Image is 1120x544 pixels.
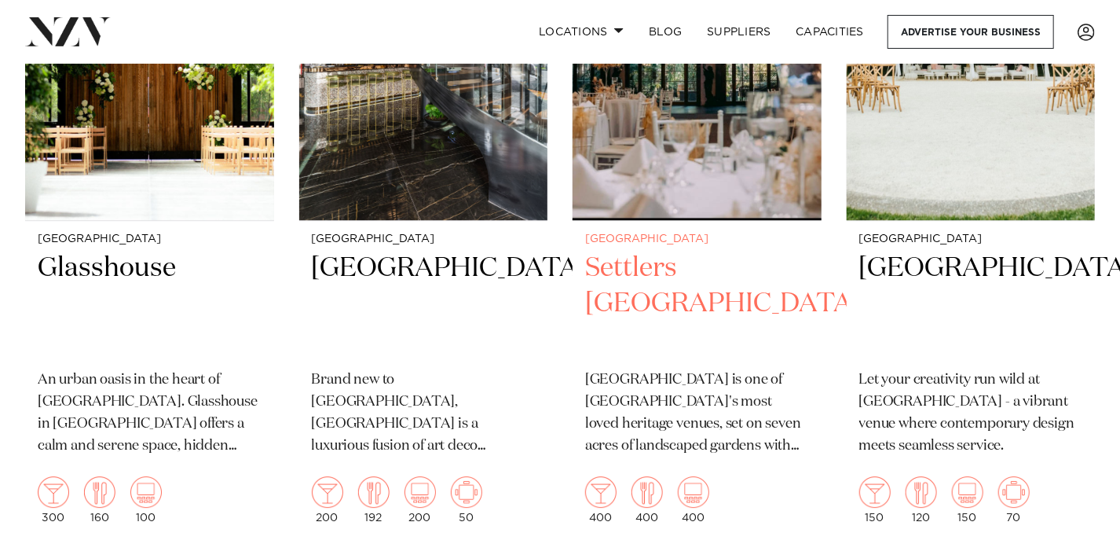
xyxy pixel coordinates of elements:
div: 50 [451,476,482,524]
a: Locations [526,15,636,49]
h2: [GEOGRAPHIC_DATA] [312,251,536,357]
p: [GEOGRAPHIC_DATA] is one of [GEOGRAPHIC_DATA]'s most loved heritage venues, set on seven acres of... [585,369,809,458]
img: meeting.png [998,476,1030,508]
div: 192 [358,476,390,524]
h2: Glasshouse [38,251,262,357]
small: [GEOGRAPHIC_DATA] [312,233,536,245]
div: 400 [678,476,709,524]
h2: [GEOGRAPHIC_DATA] [859,251,1083,357]
a: SUPPLIERS [694,15,783,49]
div: 160 [84,476,115,524]
img: cocktail.png [859,476,891,508]
img: theatre.png [130,476,162,508]
img: nzv-logo.png [25,17,111,46]
a: Capacities [784,15,877,49]
img: cocktail.png [312,476,343,508]
img: dining.png [906,476,937,508]
div: 70 [998,476,1030,524]
div: 150 [952,476,983,524]
small: [GEOGRAPHIC_DATA] [859,233,1083,245]
div: 120 [906,476,937,524]
div: 100 [130,476,162,524]
img: dining.png [631,476,663,508]
img: theatre.png [678,476,709,508]
div: 300 [38,476,69,524]
div: 150 [859,476,891,524]
div: 200 [312,476,343,524]
h2: Settlers [GEOGRAPHIC_DATA] [585,251,809,357]
a: Advertise your business [888,15,1054,49]
small: [GEOGRAPHIC_DATA] [585,233,809,245]
div: 400 [631,476,663,524]
p: Let your creativity run wild at [GEOGRAPHIC_DATA] - a vibrant venue where contemporary design mee... [859,369,1083,458]
a: BLOG [636,15,694,49]
img: meeting.png [451,476,482,508]
p: An urban oasis in the heart of [GEOGRAPHIC_DATA]. Glasshouse in [GEOGRAPHIC_DATA] offers a calm a... [38,369,262,458]
img: theatre.png [952,476,983,508]
div: 200 [404,476,436,524]
img: theatre.png [404,476,436,508]
img: dining.png [358,476,390,508]
img: cocktail.png [585,476,617,508]
div: 400 [585,476,617,524]
img: cocktail.png [38,476,69,508]
p: Brand new to [GEOGRAPHIC_DATA], [GEOGRAPHIC_DATA] is a luxurious fusion of art deco glamour, stat... [312,369,536,458]
small: [GEOGRAPHIC_DATA] [38,233,262,245]
img: dining.png [84,476,115,508]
